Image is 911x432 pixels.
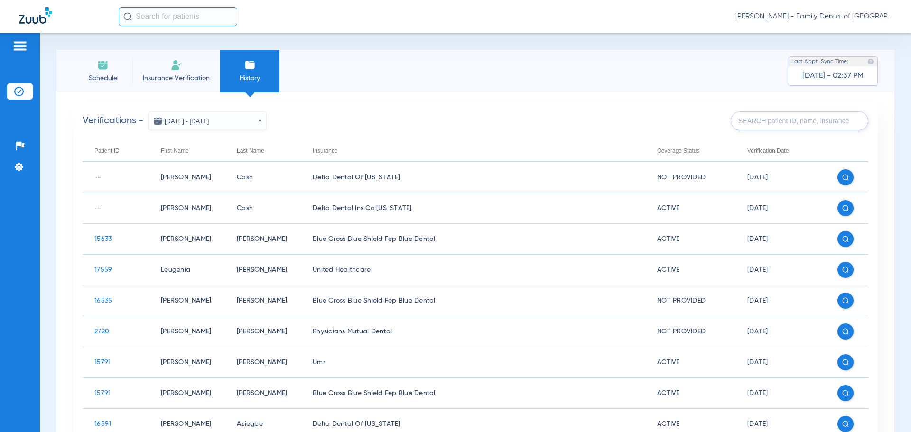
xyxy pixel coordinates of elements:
span: Schedule [80,74,125,83]
td: [PERSON_NAME] [225,316,301,347]
h2: Verifications - [83,111,267,130]
span: 15791 [94,390,111,396]
input: Search for patients [119,7,237,26]
td: [DATE] [735,193,826,224]
span: Physicians Mutual Dental [313,328,392,335]
td: Cash [225,162,301,193]
td: [DATE] [735,378,826,409]
span: -- [94,174,102,181]
span: Not Provided [657,328,706,335]
div: First Name [161,146,189,156]
img: last sync help info [867,58,874,65]
td: Leugenia [149,255,225,285]
div: Insurance [313,146,633,156]
img: search white icon [842,359,849,366]
span: 2720 [94,328,109,335]
img: search white icon [842,328,849,335]
td: [DATE] [735,162,826,193]
td: [PERSON_NAME] [225,347,301,378]
td: [PERSON_NAME] [149,378,225,409]
input: SEARCH patient ID, name, insurance [731,111,868,130]
span: [DATE] - 02:37 PM [802,71,864,81]
img: Zuub Logo [19,7,52,24]
span: Blue Cross Blue Shield Fep Blue Dental [313,390,436,396]
td: [PERSON_NAME] [225,378,301,409]
img: search white icon [842,205,849,211]
td: [PERSON_NAME] [149,193,225,224]
img: Search Icon [123,12,132,21]
div: Coverage Status [657,146,724,156]
span: Blue Cross Blue Shield Fep Blue Dental [313,236,436,242]
span: Active [657,236,680,242]
img: search white icon [842,297,849,304]
button: [DATE] - [DATE] [148,111,267,130]
span: History [227,74,272,83]
td: [PERSON_NAME] [149,224,225,255]
td: [PERSON_NAME] [225,285,301,316]
span: 16591 [94,421,111,427]
div: Verification Date [747,146,814,156]
div: Verification Date [747,146,789,156]
td: [PERSON_NAME] [149,285,225,316]
img: search white icon [842,390,849,396]
span: Active [657,205,680,211]
img: Schedule [97,59,109,71]
span: Delta Dental Ins Co [US_STATE] [313,205,412,211]
div: Last Name [237,146,289,156]
td: [PERSON_NAME] [149,162,225,193]
td: [PERSON_NAME] [225,224,301,255]
span: Active [657,359,680,366]
div: Patient ID [94,146,120,156]
span: 15633 [94,236,112,242]
img: History [244,59,256,71]
span: 17559 [94,267,112,273]
img: search white icon [842,267,849,273]
div: Insurance [313,146,338,156]
td: [DATE] [735,347,826,378]
td: [DATE] [735,255,826,285]
span: Active [657,421,680,427]
td: [PERSON_NAME] [149,347,225,378]
td: [PERSON_NAME] [225,255,301,285]
span: 16535 [94,297,112,304]
span: Last Appt. Sync Time: [791,57,848,66]
img: search white icon [842,174,849,181]
div: Last Name [237,146,264,156]
div: First Name [161,146,213,156]
div: Patient ID [94,146,137,156]
span: Active [657,390,680,396]
img: search white icon [842,236,849,242]
img: hamburger-icon [12,40,28,52]
span: Umr [313,359,325,366]
span: United Healthcare [313,267,371,273]
span: Delta Dental Of [US_STATE] [313,174,400,181]
td: [PERSON_NAME] [149,316,225,347]
span: Delta Dental Of [US_STATE] [313,421,400,427]
span: Insurance Verification [139,74,213,83]
td: [DATE] [735,316,826,347]
span: Not Provided [657,174,706,181]
td: [DATE] [735,224,826,255]
span: [PERSON_NAME] - Family Dental of [GEOGRAPHIC_DATA] [735,12,892,21]
div: Coverage Status [657,146,699,156]
span: Blue Cross Blue Shield Fep Blue Dental [313,297,436,304]
span: 15791 [94,359,111,366]
img: search white icon [842,421,849,427]
td: Cash [225,193,301,224]
span: Not Provided [657,297,706,304]
td: [DATE] [735,285,826,316]
img: Manual Insurance Verification [171,59,182,71]
span: Active [657,267,680,273]
img: date icon [153,116,163,126]
span: -- [94,205,102,211]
